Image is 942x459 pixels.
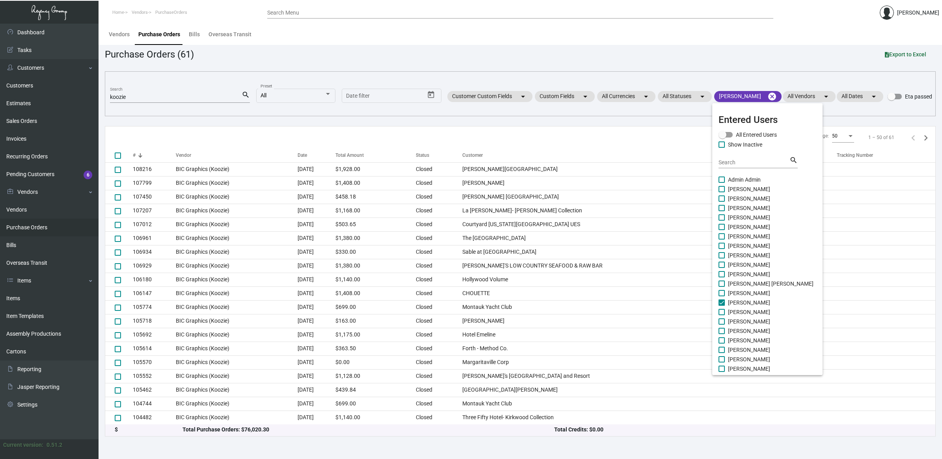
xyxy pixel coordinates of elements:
span: [PERSON_NAME] [PERSON_NAME] [728,279,814,288]
span: [PERSON_NAME] [728,326,770,336]
span: [PERSON_NAME] [728,184,770,194]
span: [PERSON_NAME] [728,355,770,364]
mat-card-title: Entered Users [719,113,816,127]
span: [PERSON_NAME] [728,251,770,260]
span: [PERSON_NAME] [728,241,770,251]
span: [PERSON_NAME] [728,194,770,203]
span: [PERSON_NAME] [728,260,770,269]
span: Admin Admin [728,175,761,184]
span: [PERSON_NAME] [728,336,770,345]
span: Show Inactive [728,140,762,149]
div: 0.51.2 [47,441,62,449]
span: [PERSON_NAME] [728,213,770,222]
span: [PERSON_NAME] [728,203,770,213]
mat-icon: search [789,156,798,165]
span: [PERSON_NAME] [728,307,770,317]
span: [PERSON_NAME] [728,298,770,307]
span: [PERSON_NAME] [728,232,770,241]
span: All Entered Users [736,130,777,139]
span: [PERSON_NAME] [728,269,770,279]
span: [PERSON_NAME] [728,345,770,355]
span: [PERSON_NAME] [728,222,770,232]
span: [PERSON_NAME] [728,317,770,326]
div: Current version: [3,441,43,449]
span: [PERSON_NAME] [728,288,770,298]
span: [PERSON_NAME] [728,374,770,383]
span: [PERSON_NAME] [728,364,770,374]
